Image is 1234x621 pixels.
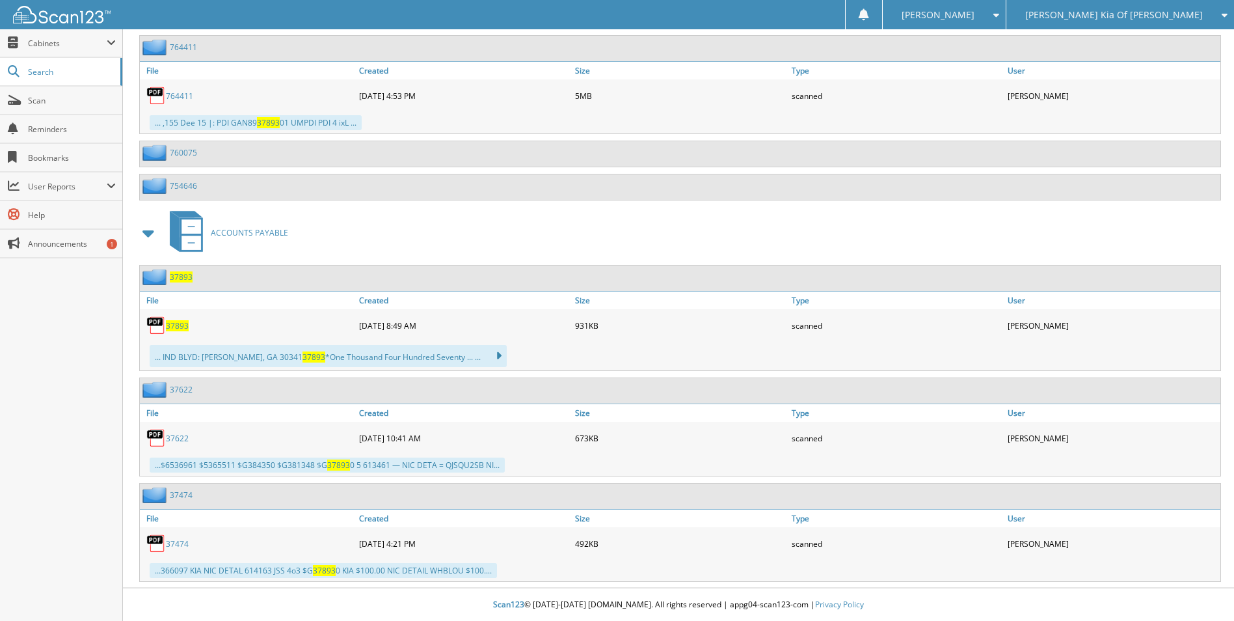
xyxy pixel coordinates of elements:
div: 5MB [572,83,788,109]
a: Type [788,62,1004,79]
a: 37893 [166,320,189,331]
span: ACCOUNTS PAYABLE [211,227,288,238]
span: [PERSON_NAME] Kia Of [PERSON_NAME] [1025,11,1203,19]
a: User [1004,510,1220,527]
img: folder2.png [142,178,170,194]
div: [PERSON_NAME] [1004,312,1220,338]
a: 764411 [170,42,197,53]
div: [DATE] 4:21 PM [356,531,572,557]
span: Announcements [28,238,116,249]
a: Type [788,510,1004,527]
div: scanned [788,531,1004,557]
img: PDF.png [146,428,166,448]
a: Size [572,62,788,79]
span: 37893 [302,352,325,363]
div: [PERSON_NAME] [1004,83,1220,109]
div: scanned [788,312,1004,338]
a: Type [788,292,1004,309]
img: folder2.png [142,145,170,161]
img: folder2.png [142,487,170,503]
span: Reminders [28,124,116,135]
img: PDF.png [146,86,166,105]
div: ... ,155 Dee 15 |: PDI GAN89 01 UMPDI PDI 4 ixL ... [150,115,362,130]
span: 37893 [313,565,336,576]
a: 37622 [170,384,193,395]
div: [DATE] 4:53 PM [356,83,572,109]
a: 760075 [170,147,197,158]
div: 492KB [572,531,788,557]
a: Created [356,510,572,527]
a: 37474 [166,538,189,549]
span: Scan123 [493,599,524,610]
a: ACCOUNTS PAYABLE [162,207,288,258]
img: folder2.png [142,269,170,285]
a: Type [788,404,1004,422]
a: File [140,292,356,309]
span: Search [28,66,114,77]
a: User [1004,292,1220,309]
a: 37893 [170,271,193,283]
a: Privacy Policy [815,599,864,610]
img: folder2.png [142,381,170,398]
a: Created [356,292,572,309]
img: scan123-logo-white.svg [13,6,111,23]
a: Created [356,404,572,422]
span: Help [28,210,116,221]
span: Scan [28,95,116,106]
div: [DATE] 10:41 AM [356,425,572,451]
div: © [DATE]-[DATE] [DOMAIN_NAME]. All rights reserved | appg04-scan123-com | [123,589,1234,621]
img: PDF.png [146,316,166,335]
a: Size [572,292,788,309]
a: 754646 [170,180,197,191]
span: User Reports [28,181,107,192]
img: folder2.png [142,39,170,55]
div: scanned [788,425,1004,451]
span: 37893 [327,460,350,471]
div: ...366097 KIA NIC DETAL 614163 JSS 4o3 $G 0 KIA $100.00 NIC DETAIL WHBLOU $100.... [150,563,497,578]
a: 37474 [170,490,193,501]
div: ... IND BLYD: [PERSON_NAME], GA 30341 *One Thousand Four Hundred Seventy ... ... [150,345,507,367]
a: User [1004,404,1220,422]
span: Bookmarks [28,152,116,163]
div: ...$6536961 $5365511 $G384350 $G381348 $G 0 5 613461 — NIC DETA = QJSQU2SB NI... [150,458,505,473]
div: [PERSON_NAME] [1004,531,1220,557]
span: [PERSON_NAME] [902,11,974,19]
img: PDF.png [146,534,166,553]
a: Size [572,510,788,527]
a: Size [572,404,788,422]
div: 931KB [572,312,788,338]
div: scanned [788,83,1004,109]
div: 1 [107,239,117,249]
a: Created [356,62,572,79]
a: File [140,404,356,422]
div: 673KB [572,425,788,451]
span: Cabinets [28,38,107,49]
div: [DATE] 8:49 AM [356,312,572,338]
a: User [1004,62,1220,79]
a: 37622 [166,433,189,444]
div: [PERSON_NAME] [1004,425,1220,451]
a: File [140,510,356,527]
span: 37893 [257,117,280,128]
a: 764411 [166,90,193,102]
a: File [140,62,356,79]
